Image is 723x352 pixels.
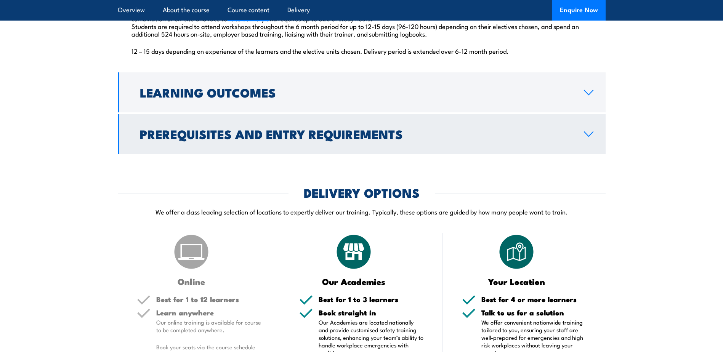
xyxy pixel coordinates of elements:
h5: Best for 1 to 3 learners [319,296,424,303]
h5: Learn anywhere [156,309,261,316]
h2: DELIVERY OPTIONS [304,187,420,198]
a: Prerequisites and Entry Requirements [118,114,606,154]
h5: Best for 1 to 12 learners [156,296,261,303]
p: 12 – 15 days depending on experience of the learners and the elective units chosen. Delivery peri... [131,47,592,54]
h2: Learning Outcomes [140,87,572,98]
p: Our online training is available for course to be completed anywhere. [156,318,261,334]
h3: Online [137,277,246,286]
h5: Best for 4 or more learners [481,296,587,303]
a: Learning Outcomes [118,72,606,112]
h3: Your Location [462,277,571,286]
h5: Book straight in [319,309,424,316]
h3: Our Academies [299,277,409,286]
p: We offer a class leading selection of locations to expertly deliver our training. Typically, thes... [118,207,606,216]
h5: Talk to us for a solution [481,309,587,316]
h2: Prerequisites and Entry Requirements [140,128,572,139]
